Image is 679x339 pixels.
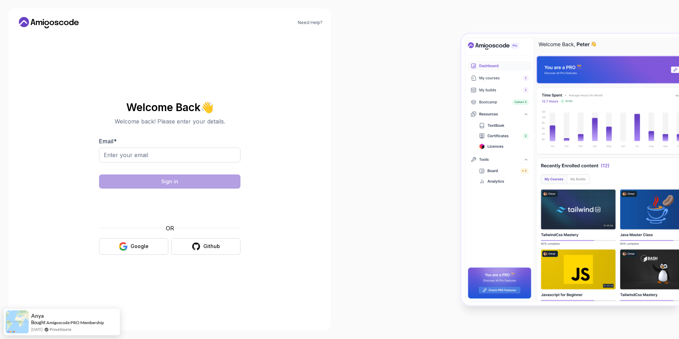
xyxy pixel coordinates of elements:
[99,238,168,255] button: Google
[50,326,71,332] a: ProveSource
[166,224,174,232] p: OR
[462,34,679,305] img: Amigoscode Dashboard
[171,238,240,255] button: Github
[298,20,323,25] a: Need Help?
[6,310,29,333] img: provesource social proof notification image
[99,138,117,145] label: Email *
[99,117,240,126] p: Welcome back! Please enter your details.
[99,102,240,113] h2: Welcome Back
[130,243,149,250] div: Google
[99,148,240,162] input: Enter your email
[17,17,81,28] a: Home link
[46,320,104,326] a: Amigoscode PRO Membership
[203,243,220,250] div: Github
[161,178,178,185] div: Sign in
[116,193,223,220] iframe: Widget containing checkbox for hCaptcha security challenge
[31,313,44,319] span: Anya
[99,174,240,189] button: Sign in
[200,100,214,114] span: 👋
[31,320,46,325] span: Bought
[31,326,42,332] span: [DATE]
